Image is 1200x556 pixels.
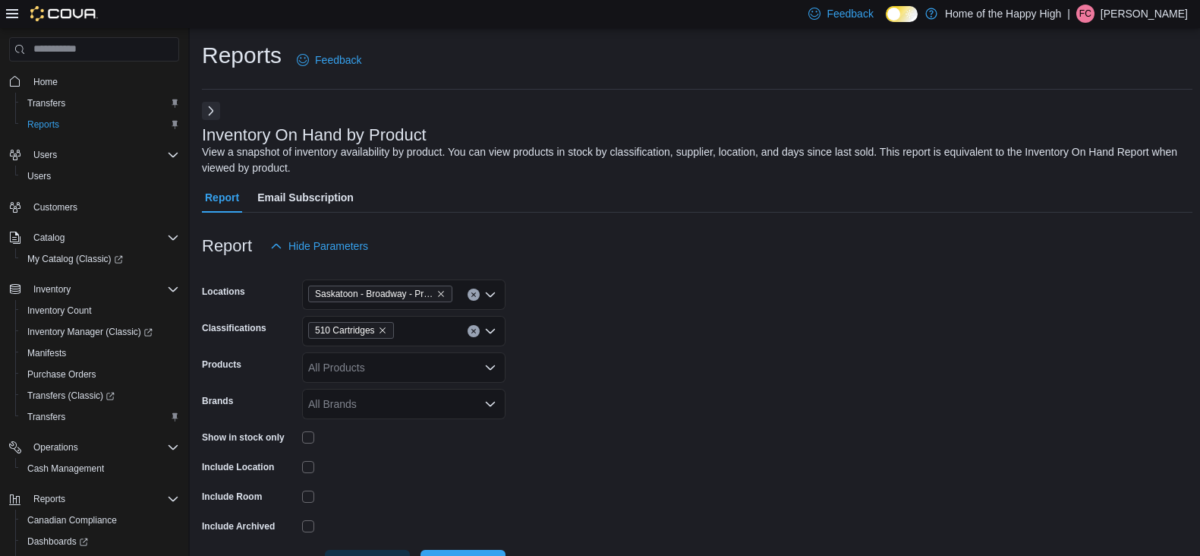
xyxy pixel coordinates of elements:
label: Brands [202,395,233,407]
label: Include Archived [202,520,275,532]
a: Manifests [21,344,72,362]
span: Dashboards [21,532,179,551]
button: Transfers [15,406,185,428]
p: Home of the Happy High [945,5,1061,23]
button: Purchase Orders [15,364,185,385]
p: | [1067,5,1070,23]
span: Transfers [21,408,179,426]
span: Email Subscription [257,182,354,213]
label: Classifications [202,322,266,334]
a: Cash Management [21,460,110,478]
span: Inventory Manager (Classic) [27,326,153,338]
span: Feedback [827,6,873,21]
button: Inventory [3,279,185,300]
h1: Reports [202,40,282,71]
h3: Report [202,237,252,255]
label: Locations [202,286,245,298]
span: Inventory Count [27,305,92,317]
span: Transfers [27,411,65,423]
a: Users [21,167,57,185]
span: My Catalog (Classic) [21,250,179,268]
button: Remove 510 Cartridges from selection in this group [378,326,387,335]
span: Reports [27,118,59,131]
button: Users [27,146,63,164]
span: Catalog [27,229,179,247]
label: Products [202,359,241,371]
a: Purchase Orders [21,365,102,384]
button: Operations [3,437,185,458]
a: Transfers (Classic) [21,387,121,405]
button: Catalog [3,227,185,248]
a: Inventory Count [21,302,98,320]
span: Canadian Compliance [27,514,117,526]
button: Clear input [468,289,480,301]
span: Manifests [21,344,179,362]
p: [PERSON_NAME] [1101,5,1188,23]
button: Canadian Compliance [15,510,185,531]
span: Operations [33,441,78,453]
button: Users [3,144,185,166]
span: Customers [33,201,77,213]
button: Operations [27,438,84,456]
a: Transfers (Classic) [15,385,185,406]
a: Reports [21,115,65,134]
div: View a snapshot of inventory availability by product. You can view products in stock by classific... [202,144,1185,176]
span: Inventory [33,283,71,295]
span: Home [33,76,58,88]
span: Home [27,72,179,91]
h3: Inventory On Hand by Product [202,126,427,144]
input: Dark Mode [886,6,918,22]
a: Inventory Manager (Classic) [15,321,185,343]
span: Purchase Orders [21,365,179,384]
button: Catalog [27,229,71,247]
span: Reports [27,490,179,508]
label: Show in stock only [202,431,285,444]
a: My Catalog (Classic) [21,250,129,268]
button: Inventory [27,280,77,299]
button: Transfers [15,93,185,114]
a: Home [27,73,64,91]
span: Transfers [21,94,179,112]
span: Transfers [27,97,65,109]
a: Dashboards [15,531,185,552]
button: Open list of options [484,325,496,337]
button: Users [15,166,185,187]
span: Cash Management [21,460,179,478]
a: Feedback [291,45,367,75]
a: Transfers [21,408,71,426]
button: Inventory Count [15,300,185,321]
span: Operations [27,438,179,456]
button: Reports [27,490,71,508]
button: Open list of options [484,398,496,410]
label: Include Location [202,461,274,473]
span: Dashboards [27,535,88,548]
span: 510 Cartridges [308,322,394,339]
div: Fiona Corney [1076,5,1094,23]
span: Users [21,167,179,185]
span: Reports [33,493,65,505]
span: Transfers (Classic) [27,390,115,402]
span: Manifests [27,347,66,359]
span: Hide Parameters [288,239,368,254]
span: Inventory Manager (Classic) [21,323,179,341]
a: My Catalog (Classic) [15,248,185,270]
button: Manifests [15,343,185,364]
a: Transfers [21,94,71,112]
span: FC [1079,5,1091,23]
span: Reports [21,115,179,134]
button: Customers [3,196,185,218]
span: Report [205,182,239,213]
button: Home [3,71,185,93]
label: Include Room [202,491,262,503]
a: Dashboards [21,532,94,551]
span: My Catalog (Classic) [27,253,123,265]
button: Open list of options [484,362,496,374]
a: Canadian Compliance [21,511,123,529]
span: 510 Cartridges [315,323,375,338]
span: Cash Management [27,463,104,475]
button: Reports [3,488,185,510]
button: Reports [15,114,185,135]
span: Transfers (Classic) [21,387,179,405]
span: Saskatoon - Broadway - Prairie Records [308,286,452,302]
button: Cash Management [15,458,185,479]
